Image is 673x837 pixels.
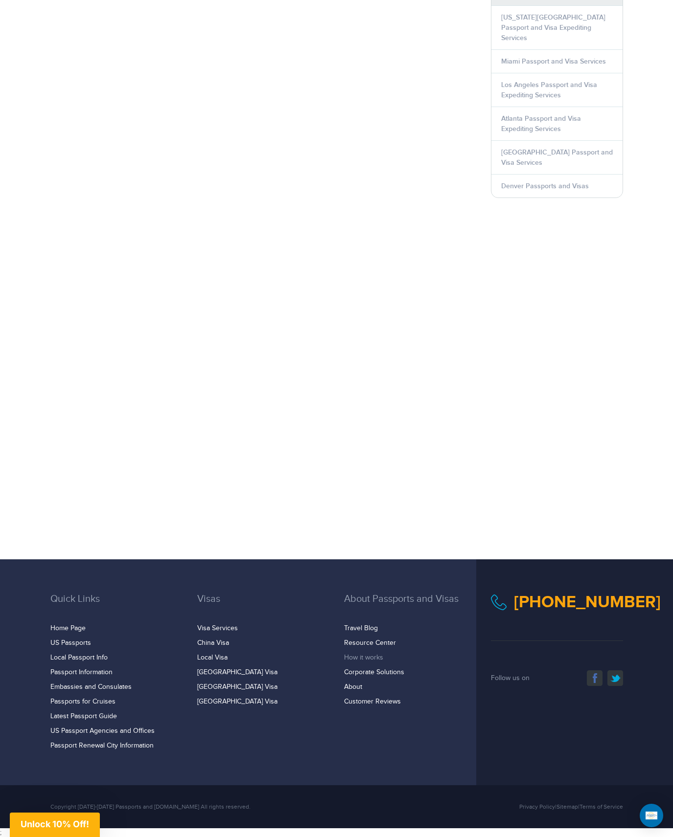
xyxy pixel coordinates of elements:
a: US Passport Agencies and Offices [50,727,155,735]
a: Customer Reviews [344,698,401,705]
a: Los Angeles Passport and Visa Expediting Services [501,81,597,99]
a: [GEOGRAPHIC_DATA] Visa [197,683,278,691]
a: Passport Renewal City Information [50,742,154,749]
a: Miami Passport and Visa Services [501,57,606,66]
a: Latest Passport Guide [50,712,117,720]
div: Open Intercom Messenger [640,804,663,827]
a: Local Passport Info [50,654,108,661]
a: Travel Blog [344,624,378,632]
a: Terms of Service [580,803,623,810]
div: Unlock 10% Off! [10,813,100,837]
a: Visa Services [197,624,238,632]
a: China Visa [197,639,229,647]
h3: Quick Links [50,594,183,619]
a: Local Visa [197,654,228,661]
div: Copyright [DATE]-[DATE] Passports and [DOMAIN_NAME] All rights reserved. [43,802,435,811]
a: Embassies and Consulates [50,683,132,691]
a: facebook [587,670,603,686]
a: twitter [607,670,623,686]
a: Sitemap [557,803,578,810]
h3: Visas [197,594,329,619]
span: Follow us on [491,674,530,682]
a: About [344,683,362,691]
h3: About Passports and Visas [344,594,476,619]
a: Passport Information [50,668,113,676]
a: Privacy Policy [519,803,555,810]
a: [US_STATE][GEOGRAPHIC_DATA] Passport and Visa Expediting Services [501,13,605,42]
a: Home Page [50,624,86,632]
a: Resource Center [344,639,396,647]
a: [GEOGRAPHIC_DATA] Visa [197,668,278,676]
a: [PHONE_NUMBER] [514,592,661,612]
a: Atlanta Passport and Visa Expediting Services [501,114,581,133]
a: [GEOGRAPHIC_DATA] Passport and Visa Services [501,148,613,167]
span: Unlock 10% Off! [21,819,89,829]
a: Passports for Cruises [50,698,116,705]
div: | | [435,802,630,811]
a: [GEOGRAPHIC_DATA] Visa [197,698,278,705]
a: Corporate Solutions [344,668,404,676]
a: How it works [344,654,383,661]
a: US Passports [50,639,91,647]
a: Denver Passports and Visas [501,182,589,190]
